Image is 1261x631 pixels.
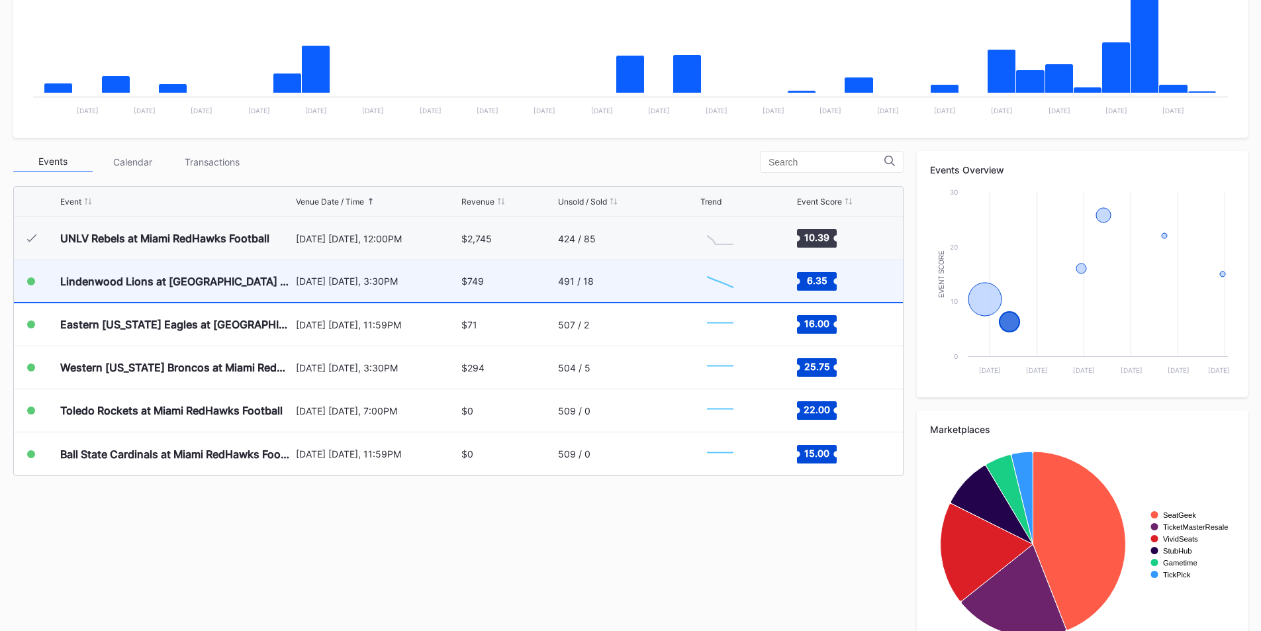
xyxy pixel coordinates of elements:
[305,107,327,115] text: [DATE]
[700,197,722,207] div: Trend
[191,107,212,115] text: [DATE]
[461,319,477,330] div: $71
[930,185,1235,384] svg: Chart title
[1163,571,1191,579] text: TickPick
[806,274,827,285] text: 6.35
[60,318,293,331] div: Eastern [US_STATE] Eagles at [GEOGRAPHIC_DATA] RedHawks Football
[461,362,485,373] div: $294
[558,448,590,460] div: 509 / 0
[930,424,1235,435] div: Marketplaces
[700,265,740,298] svg: Chart title
[1121,366,1143,374] text: [DATE]
[877,107,899,115] text: [DATE]
[1105,107,1127,115] text: [DATE]
[296,448,459,460] div: [DATE] [DATE], 11:59PM
[591,107,613,115] text: [DATE]
[769,157,884,168] input: Search
[296,233,459,244] div: [DATE] [DATE], 12:00PM
[134,107,156,115] text: [DATE]
[296,197,364,207] div: Venue Date / Time
[804,447,829,458] text: 15.00
[461,405,473,416] div: $0
[930,164,1235,175] div: Events Overview
[700,222,740,255] svg: Chart title
[1163,559,1197,567] text: Gametime
[700,394,740,427] svg: Chart title
[700,351,740,384] svg: Chart title
[1049,107,1070,115] text: [DATE]
[60,197,81,207] div: Event
[804,404,830,415] text: 22.00
[819,107,841,115] text: [DATE]
[1162,107,1184,115] text: [DATE]
[1208,366,1230,374] text: [DATE]
[60,361,293,374] div: Western [US_STATE] Broncos at Miami RedHawks Football
[558,275,594,287] div: 491 / 18
[1163,535,1198,543] text: VividSeats
[951,297,958,305] text: 10
[296,275,459,287] div: [DATE] [DATE], 3:30PM
[763,107,784,115] text: [DATE]
[60,275,293,288] div: Lindenwood Lions at [GEOGRAPHIC_DATA] RedHawks Football
[420,107,442,115] text: [DATE]
[700,308,740,341] svg: Chart title
[558,233,596,244] div: 424 / 85
[700,438,740,471] svg: Chart title
[77,107,99,115] text: [DATE]
[172,152,252,172] div: Transactions
[93,152,172,172] div: Calendar
[1163,547,1192,555] text: StubHub
[296,405,459,416] div: [DATE] [DATE], 7:00PM
[558,197,607,207] div: Unsold / Sold
[461,275,484,287] div: $749
[979,366,1001,374] text: [DATE]
[60,448,293,461] div: Ball State Cardinals at Miami RedHawks Football
[248,107,270,115] text: [DATE]
[950,188,958,196] text: 30
[461,197,494,207] div: Revenue
[648,107,670,115] text: [DATE]
[706,107,727,115] text: [DATE]
[362,107,384,115] text: [DATE]
[558,362,590,373] div: 504 / 5
[804,318,829,329] text: 16.00
[477,107,498,115] text: [DATE]
[804,361,829,372] text: 25.75
[954,352,958,360] text: 0
[296,319,459,330] div: [DATE] [DATE], 11:59PM
[797,197,842,207] div: Event Score
[296,362,459,373] div: [DATE] [DATE], 3:30PM
[938,250,945,298] text: Event Score
[934,107,956,115] text: [DATE]
[950,243,958,251] text: 20
[13,152,93,172] div: Events
[1073,366,1095,374] text: [DATE]
[558,405,590,416] div: 509 / 0
[1163,523,1228,531] text: TicketMasterResale
[461,233,492,244] div: $2,745
[1026,366,1048,374] text: [DATE]
[1168,366,1190,374] text: [DATE]
[558,319,589,330] div: 507 / 2
[60,232,269,245] div: UNLV Rebels at Miami RedHawks Football
[991,107,1013,115] text: [DATE]
[1163,511,1196,519] text: SeatGeek
[534,107,555,115] text: [DATE]
[461,448,473,460] div: $0
[60,404,283,417] div: Toledo Rockets at Miami RedHawks Football
[804,232,829,243] text: 10.39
